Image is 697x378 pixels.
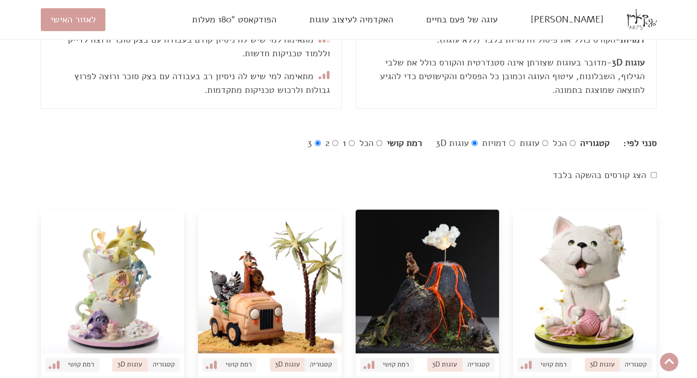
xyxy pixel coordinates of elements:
label: הכל [553,137,576,149]
img: גם את יכולה ליצור עוגות שעושות וואו [198,210,342,353]
label: הצג קורסים בהשקה בלבד [553,169,657,181]
label: דמויות [482,137,515,149]
label: עוגות [520,137,548,149]
label: רמת קושי [387,136,422,150]
img: גם את יכולה ליצור עוגות בעיצובים מיוחדים שלא רואים בשום מקום [41,210,185,353]
input: 2 [332,140,338,146]
span: מדובר בעוגות שצורתן אינה סטנדרטית והקורס כולל את שלבי הגילוף, השבלונות, עיטוף העוגה וכמובן כל הפס... [380,56,645,96]
input: דמויות [509,140,515,146]
label: 2 [325,137,338,149]
span: מתאימה למי שיש לה ניסיון רב בעבודה עם בצק סוכר ורוצה לפרוץ גבולות ולרכוש טכניקות מתקדמות. [74,70,330,96]
input: עוגות [542,140,548,146]
span: קטגוריה [462,358,495,372]
label: סנני לפי: [623,136,657,150]
input: 1 [349,140,355,146]
label: 1 [343,137,355,149]
input: הצג קורסים בהשקה בלבד [651,172,657,178]
a: האקדמיה לעיצוב עוגות [300,8,403,31]
input: הכל [376,140,382,146]
a: עוגה של פעם בחיים [417,8,507,31]
label: הכל [359,137,382,149]
span: עוגות 3D [112,358,148,372]
span: דמויות [620,33,645,46]
label: עוגות 3D [436,137,477,149]
span: קטגוריה [305,358,337,372]
img: גם את יכולה ליצור עוגות שעושות וואו [356,210,499,353]
span: רמת קושי [63,358,99,372]
p: - [368,56,645,97]
span: קטגוריה [620,358,652,372]
a: לאזור האישי [41,8,105,31]
input: עוגות 3D [472,140,477,146]
span: עוגות 3D [612,56,645,69]
span: רמת קושי [535,358,572,372]
p: - [368,33,645,47]
span: עוגות 3D [585,358,620,372]
label: קטגוריה [580,136,609,150]
input: 3 [315,140,321,146]
span: עוגות 3D [270,358,305,372]
img: גם את יכולה ליצור עוגות שעושות וואו [513,210,657,353]
span: רמת קושי [378,358,414,372]
span: רמת קושי [220,358,257,372]
input: הכל [570,140,576,146]
span: הקורס כולל את פיסול הדמויות בלבד (ללא עוגה). [437,33,615,46]
a: [PERSON_NAME] [521,8,613,31]
span: קטגוריה [148,358,180,372]
img: logo [627,5,657,34]
span: עוגות 3D [427,358,462,372]
label: 3 [307,137,321,149]
a: הפודקאסט 180° מעלות [182,8,286,31]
